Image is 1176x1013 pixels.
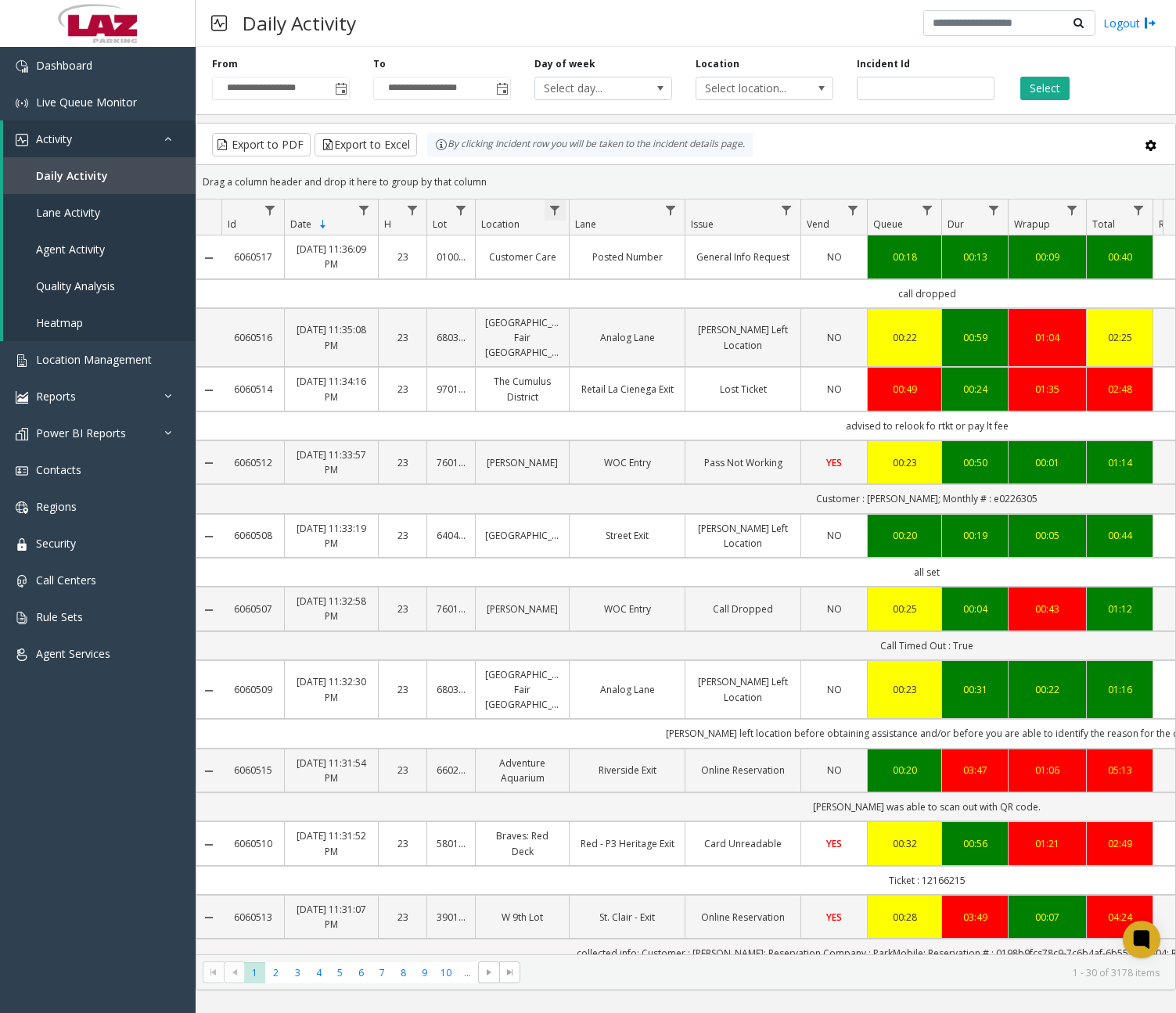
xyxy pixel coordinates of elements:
[827,331,842,344] span: NO
[3,194,196,231] a: Lane Activity
[499,961,520,983] span: Go to the last page
[196,839,221,851] a: Collapse Details
[287,962,308,983] span: Page 3
[877,330,932,345] div: 00:22
[1018,602,1077,616] div: 00:43
[485,455,559,470] a: [PERSON_NAME]
[212,57,238,71] label: From
[951,455,998,470] a: 00:50
[437,382,466,397] a: 970138
[1062,199,1083,221] a: Wrapup Filter Menu
[433,217,447,231] span: Lot
[811,382,858,397] a: NO
[917,199,938,221] a: Queue Filter Menu
[437,455,466,470] a: 760108
[265,962,286,983] span: Page 2
[437,682,466,697] a: 680387
[826,837,842,850] span: YES
[1096,682,1143,697] a: 01:16
[16,538,28,551] img: 'icon'
[1018,455,1077,470] div: 00:01
[437,836,466,851] a: 580116
[437,528,466,543] a: 640455
[16,60,28,73] img: 'icon'
[951,250,998,264] a: 00:13
[3,304,196,341] a: Heatmap
[1018,763,1077,778] a: 01:06
[260,199,281,221] a: Id Filter Menu
[16,97,28,110] img: 'icon'
[1018,528,1077,543] a: 00:05
[294,902,369,932] a: [DATE] 11:31:07 PM
[827,250,842,264] span: NO
[231,682,275,697] a: 6060509
[1096,836,1143,851] a: 02:49
[351,962,372,983] span: Page 6
[579,528,675,543] a: Street Exit
[1096,528,1143,543] a: 00:44
[575,217,596,231] span: Lane
[695,250,791,264] a: General Info Request
[695,763,791,778] a: Online Reservation
[231,602,275,616] a: 6060507
[807,217,829,231] span: Vend
[36,573,96,587] span: Call Centers
[36,205,100,220] span: Lane Activity
[1018,910,1077,925] a: 00:07
[857,57,910,71] label: Incident Id
[485,910,559,925] a: W 9th Lot
[231,763,275,778] a: 6060515
[951,682,998,697] a: 00:31
[695,910,791,925] a: Online Reservation
[1144,15,1156,31] img: logout
[1128,199,1149,221] a: Total Filter Menu
[1096,250,1143,264] a: 00:40
[1092,217,1115,231] span: Total
[504,966,516,979] span: Go to the last page
[402,199,423,221] a: H Filter Menu
[388,455,417,470] a: 23
[1096,910,1143,925] a: 04:24
[437,250,466,264] a: 010016
[16,648,28,661] img: 'icon'
[16,501,28,514] img: 'icon'
[695,322,791,352] a: [PERSON_NAME] Left Location
[811,250,858,264] a: NO
[951,602,998,616] div: 00:04
[877,382,932,397] a: 00:49
[231,330,275,345] a: 6060516
[951,836,998,851] div: 00:56
[294,374,369,404] a: [DATE] 11:34:16 PM
[534,57,595,71] label: Day of week
[1018,836,1077,851] div: 01:21
[1096,330,1143,345] a: 02:25
[1096,602,1143,616] a: 01:12
[579,763,675,778] a: Riverside Exit
[811,910,858,925] a: YES
[196,911,221,924] a: Collapse Details
[877,910,932,925] div: 00:28
[196,252,221,264] a: Collapse Details
[691,217,714,231] span: Issue
[16,134,28,146] img: 'icon'
[984,199,1005,221] a: Dur Filter Menu
[1018,250,1077,264] a: 00:09
[16,428,28,440] img: 'icon'
[36,499,77,514] span: Regions
[231,836,275,851] a: 6060510
[827,383,842,396] span: NO
[1018,382,1077,397] a: 01:35
[951,330,998,345] div: 00:59
[1096,382,1143,397] a: 02:48
[485,374,559,404] a: The Cumulus District
[36,168,108,183] span: Daily Activity
[579,910,675,925] a: St. Clair - Exit
[294,521,369,551] a: [DATE] 11:33:19 PM
[951,763,998,778] a: 03:47
[951,910,998,925] a: 03:49
[294,242,369,271] a: [DATE] 11:36:09 PM
[294,756,369,785] a: [DATE] 11:31:54 PM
